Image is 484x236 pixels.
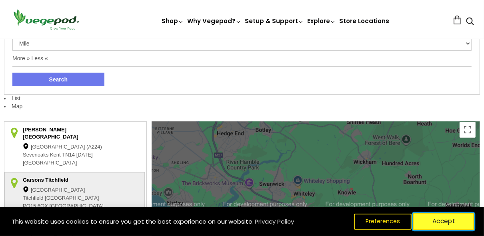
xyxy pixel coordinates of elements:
[254,214,295,229] a: Privacy Policy (opens in a new tab)
[23,143,119,151] div: [GEOGRAPHIC_DATA] (A224)
[413,213,474,230] button: Accept
[10,8,82,31] img: Vegepod
[162,17,184,25] a: Shop
[23,151,48,159] span: Sevenoaks
[245,17,304,25] a: Setup & Support
[12,55,30,61] a: More »
[31,55,48,61] a: Less «
[23,126,119,141] div: [PERSON_NAME][GEOGRAPHIC_DATA]
[466,18,474,26] a: Search
[23,194,44,202] span: Titchfield
[23,186,119,194] div: [GEOGRAPHIC_DATA]
[23,177,119,184] div: Garsons Titchfield
[12,217,254,226] span: This website uses cookies to ensure you get the best experience on our website.
[62,151,92,159] span: TN14 [DATE]
[339,17,389,25] a: Store Locations
[23,202,48,210] span: PO15 6QX
[187,17,242,25] a: Why Vegepod?
[12,73,104,86] button: Search
[45,194,99,202] span: [GEOGRAPHIC_DATA]
[460,122,476,138] button: Toggle fullscreen view
[50,151,61,159] span: Kent
[23,159,77,167] span: [GEOGRAPHIC_DATA]
[50,202,104,210] span: [GEOGRAPHIC_DATA]
[354,214,412,230] button: Preferences
[307,17,336,25] a: Explore
[4,103,480,111] li: Map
